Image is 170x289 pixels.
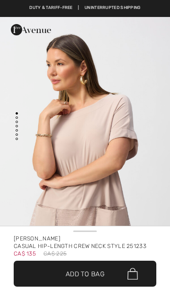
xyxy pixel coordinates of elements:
[14,242,156,250] div: Casual Hip-length Crew Neck Style 251233
[14,261,156,287] button: Add to Bag
[14,235,156,242] div: [PERSON_NAME]
[14,247,36,257] span: CA$ 135
[11,24,51,35] img: 1ère Avenue
[11,25,51,33] a: 1ère Avenue
[43,250,67,257] span: CA$ 225
[66,269,104,279] span: Add to Bag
